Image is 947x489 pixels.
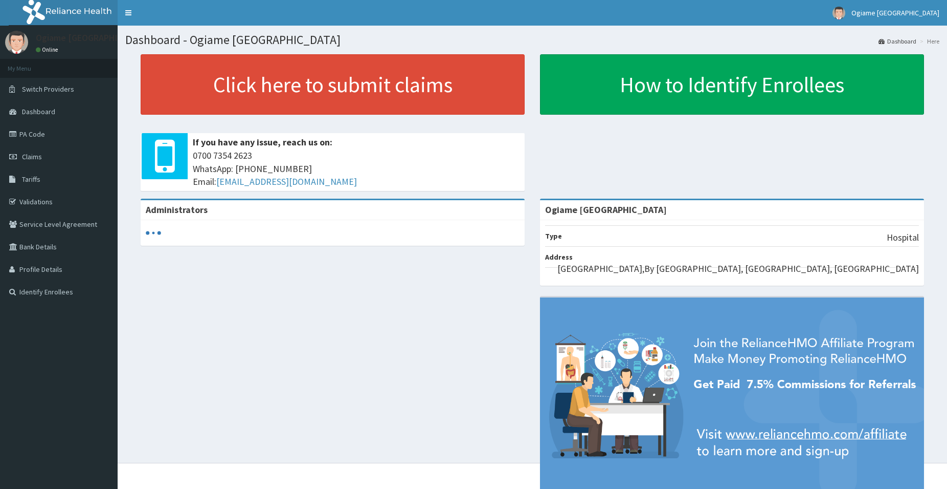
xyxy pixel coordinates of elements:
[887,231,919,244] p: Hospital
[125,33,939,47] h1: Dashboard - Ogiame [GEOGRAPHIC_DATA]
[141,54,525,115] a: Click here to submit claims
[5,31,28,54] img: User Image
[540,54,924,115] a: How to Identify Enrollees
[917,37,939,46] li: Here
[193,149,520,188] span: 0700 7354 2623 WhatsApp: [PHONE_NUMBER] Email:
[36,33,152,42] p: Ogiame [GEOGRAPHIC_DATA]
[22,175,40,184] span: Tariffs
[878,37,916,46] a: Dashboard
[146,225,161,241] svg: audio-loading
[545,204,667,216] strong: Ogiame [GEOGRAPHIC_DATA]
[193,136,332,148] b: If you have any issue, reach us on:
[832,7,845,19] img: User Image
[22,84,74,94] span: Switch Providers
[146,204,208,216] b: Administrators
[557,262,919,275] p: [GEOGRAPHIC_DATA],By [GEOGRAPHIC_DATA], [GEOGRAPHIC_DATA], [GEOGRAPHIC_DATA]
[851,8,939,17] span: Ogiame [GEOGRAPHIC_DATA]
[36,46,60,53] a: Online
[545,231,562,241] b: Type
[545,252,573,262] b: Address
[22,107,55,116] span: Dashboard
[22,152,42,161] span: Claims
[216,176,357,187] a: [EMAIL_ADDRESS][DOMAIN_NAME]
